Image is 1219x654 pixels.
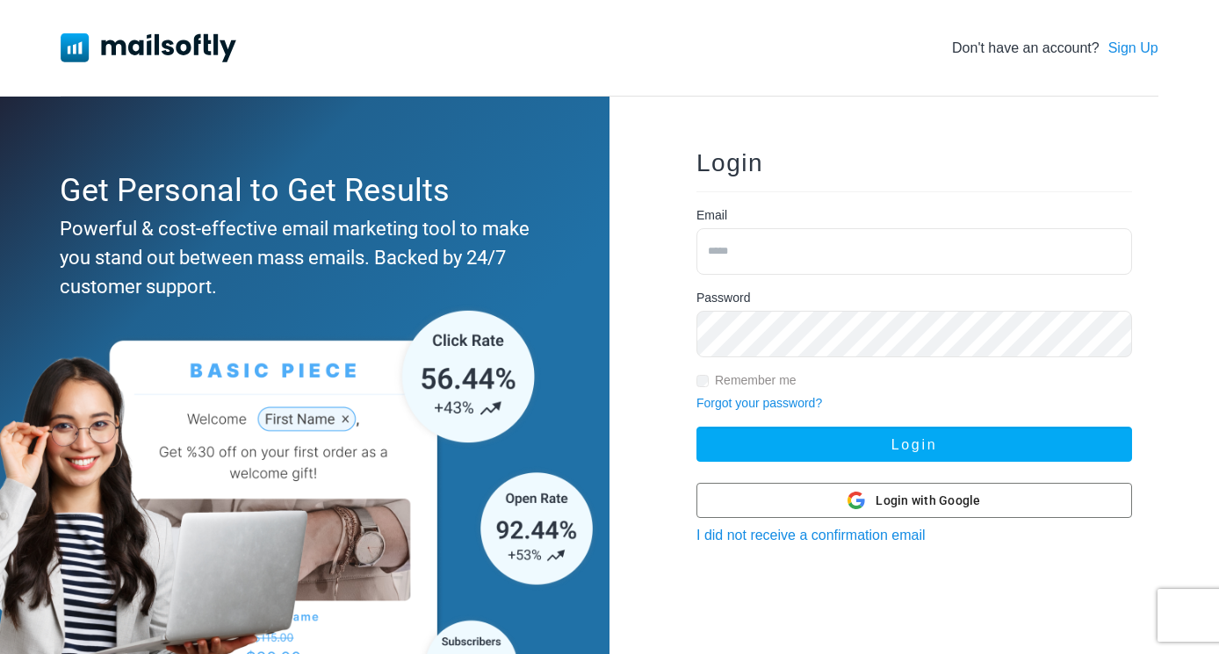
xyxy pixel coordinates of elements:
button: Login [696,427,1132,462]
span: Login [696,149,763,176]
span: Login with Google [876,492,980,510]
img: Mailsoftly [61,33,236,61]
div: Get Personal to Get Results [60,167,540,214]
label: Email [696,206,727,225]
button: Login with Google [696,483,1132,518]
a: I did not receive a confirmation email [696,528,926,543]
a: Sign Up [1108,38,1158,59]
div: Don't have an account? [952,38,1158,59]
div: Powerful & cost-effective email marketing tool to make you stand out between mass emails. Backed ... [60,214,540,301]
label: Remember me [715,371,797,390]
label: Password [696,289,750,307]
a: Forgot your password? [696,396,822,410]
